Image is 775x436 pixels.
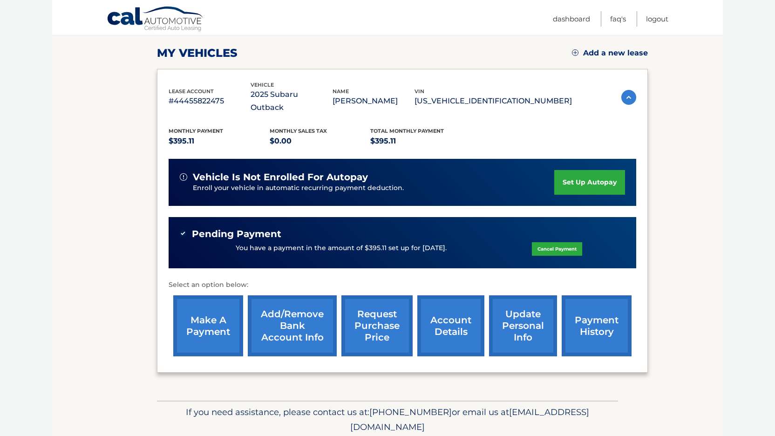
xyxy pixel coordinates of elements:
[417,295,484,356] a: account details
[169,135,270,148] p: $395.11
[350,407,589,432] span: [EMAIL_ADDRESS][DOMAIN_NAME]
[610,11,626,27] a: FAQ's
[333,95,415,108] p: [PERSON_NAME]
[270,128,327,134] span: Monthly sales Tax
[248,295,337,356] a: Add/Remove bank account info
[489,295,557,356] a: update personal info
[341,295,413,356] a: request purchase price
[370,135,471,148] p: $395.11
[646,11,668,27] a: Logout
[572,49,578,56] img: add.svg
[169,279,636,291] p: Select an option below:
[562,295,632,356] a: payment history
[270,135,371,148] p: $0.00
[193,183,554,193] p: Enroll your vehicle in automatic recurring payment deduction.
[572,48,648,58] a: Add a new lease
[370,128,444,134] span: Total Monthly Payment
[369,407,452,417] span: [PHONE_NUMBER]
[251,82,274,88] span: vehicle
[173,295,243,356] a: make a payment
[180,173,187,181] img: alert-white.svg
[157,46,238,60] h2: my vehicles
[251,88,333,114] p: 2025 Subaru Outback
[553,11,590,27] a: Dashboard
[621,90,636,105] img: accordion-active.svg
[236,243,447,253] p: You have a payment in the amount of $395.11 set up for [DATE].
[163,405,612,435] p: If you need assistance, please contact us at: or email us at
[193,171,368,183] span: vehicle is not enrolled for autopay
[169,128,223,134] span: Monthly Payment
[169,95,251,108] p: #44455822475
[415,88,424,95] span: vin
[333,88,349,95] span: name
[169,88,214,95] span: lease account
[107,6,204,33] a: Cal Automotive
[192,228,281,240] span: Pending Payment
[554,170,625,195] a: set up autopay
[180,230,186,237] img: check-green.svg
[532,242,582,256] a: Cancel Payment
[415,95,572,108] p: [US_VEHICLE_IDENTIFICATION_NUMBER]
